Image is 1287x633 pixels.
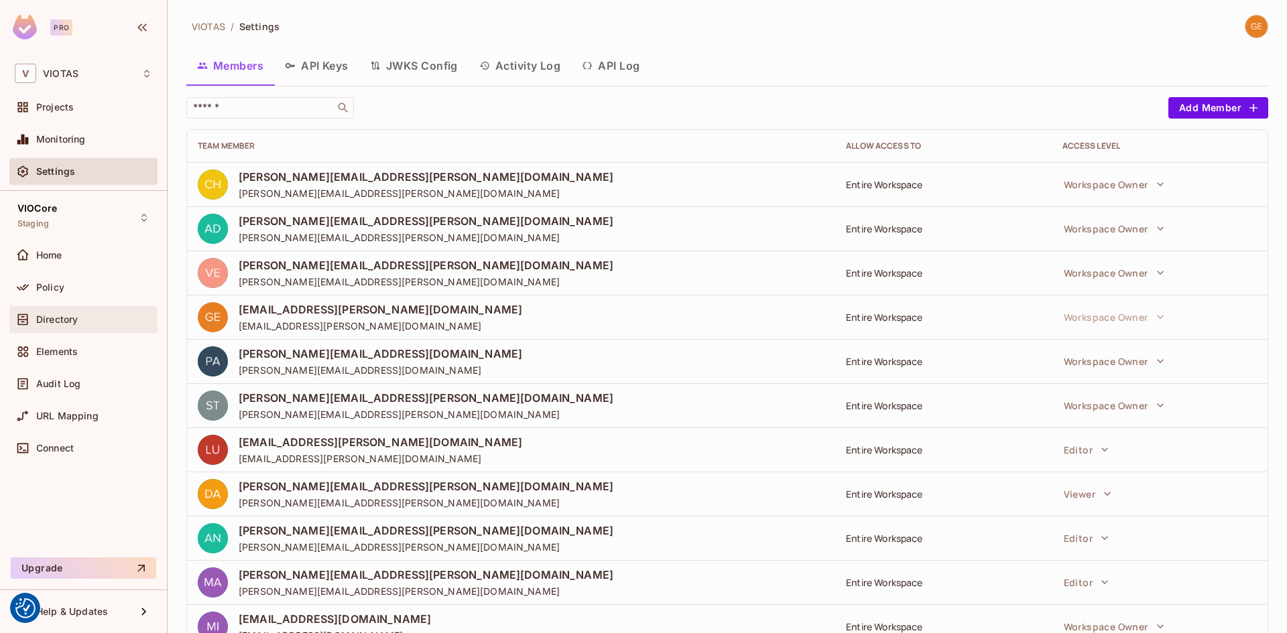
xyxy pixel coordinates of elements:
[239,231,613,244] span: [PERSON_NAME][EMAIL_ADDRESS][PERSON_NAME][DOMAIN_NAME]
[186,49,274,82] button: Members
[239,496,613,509] span: [PERSON_NAME][EMAIL_ADDRESS][PERSON_NAME][DOMAIN_NAME]
[846,267,1040,279] div: Entire Workspace
[571,49,650,82] button: API Log
[239,479,613,494] span: [PERSON_NAME][EMAIL_ADDRESS][PERSON_NAME][DOMAIN_NAME]
[198,302,228,332] img: f7f1051064f588c555c3ff500a46a205
[239,567,613,582] span: [PERSON_NAME][EMAIL_ADDRESS][PERSON_NAME][DOMAIN_NAME]
[198,391,228,421] img: 2c785389385d661991c6d1f98e3e316d
[1057,436,1115,463] button: Editor
[15,64,36,83] span: V
[239,585,613,597] span: [PERSON_NAME][EMAIL_ADDRESS][PERSON_NAME][DOMAIN_NAME]
[36,411,99,421] span: URL Mapping
[36,282,64,293] span: Policy
[15,598,36,618] img: Revisit consent button
[11,557,156,579] button: Upgrade
[239,275,613,288] span: [PERSON_NAME][EMAIL_ADDRESS][PERSON_NAME][DOMAIN_NAME]
[36,606,108,617] span: Help & Updates
[1057,348,1171,374] button: Workspace Owner
[1057,303,1171,330] button: Workspace Owner
[198,169,228,200] img: 5406e53fd201f5a70c1cd117cd2623c0
[198,141,824,151] div: Team Member
[846,222,1040,235] div: Entire Workspace
[36,443,74,453] span: Connect
[1057,171,1171,198] button: Workspace Owner
[198,479,228,509] img: dd68a2a64f3cd875783081561e3e26b9
[1057,259,1171,286] button: Workspace Owner
[239,258,613,273] span: [PERSON_NAME][EMAIL_ADDRESS][PERSON_NAME][DOMAIN_NAME]
[36,346,78,357] span: Elements
[17,203,57,214] span: VIOCore
[36,314,78,325] span: Directory
[1057,215,1171,242] button: Workspace Owner
[239,187,613,200] span: [PERSON_NAME][EMAIL_ADDRESS][PERSON_NAME][DOMAIN_NAME]
[36,378,80,389] span: Audit Log
[469,49,572,82] button: Activity Log
[198,523,228,553] img: 5778a40c2d9f0637ee17c722bb3c8fc9
[239,435,522,449] span: [EMAIL_ADDRESS][PERSON_NAME][DOMAIN_NAME]
[239,452,522,465] span: [EMAIL_ADDRESS][PERSON_NAME][DOMAIN_NAME]
[846,141,1040,151] div: Allow Access to
[198,567,228,597] img: b43df1b4da71fc4b29147cb9f7d6ffa1
[36,134,86,145] span: Monitoring
[50,19,72,36] div: Pro
[846,443,1040,456] div: Entire Workspace
[846,620,1040,633] div: Entire Workspace
[231,20,234,33] li: /
[239,408,613,421] span: [PERSON_NAME][EMAIL_ADDRESS][PERSON_NAME][DOMAIN_NAME]
[239,214,613,228] span: [PERSON_NAME][EMAIL_ADDRESS][PERSON_NAME][DOMAIN_NAME]
[1057,569,1115,595] button: Editor
[846,355,1040,368] div: Entire Workspace
[846,311,1040,324] div: Entire Workspace
[1057,480,1118,507] button: Viewer
[15,598,36,618] button: Consent Preferences
[36,166,75,177] span: Settings
[239,612,431,626] span: [EMAIL_ADDRESS][DOMAIN_NAME]
[846,178,1040,191] div: Entire Workspace
[36,250,62,261] span: Home
[13,15,37,40] img: SReyMgAAAABJRU5ErkJggg==
[43,68,78,79] span: Workspace: VIOTAS
[239,346,522,361] span: [PERSON_NAME][EMAIL_ADDRESS][DOMAIN_NAME]
[198,346,228,376] img: a3ebbebb8d90c5a89ff63f2d423817df
[198,435,228,465] img: 0516ba90a02e3eb4851b989e9eabfbb0
[846,576,1040,589] div: Entire Workspace
[239,302,522,317] span: [EMAIL_ADDRESS][PERSON_NAME][DOMAIN_NAME]
[846,399,1040,412] div: Entire Workspace
[1168,97,1268,119] button: Add Member
[198,258,228,288] img: eb2f94f399b77ff347e20f6ed5ebce76
[1057,392,1171,419] button: Workspace Owner
[239,523,613,538] span: [PERSON_NAME][EMAIL_ADDRESS][PERSON_NAME][DOMAIN_NAME]
[846,532,1040,545] div: Entire Workspace
[274,49,359,82] button: API Keys
[239,391,613,405] span: [PERSON_NAME][EMAIL_ADDRESS][PERSON_NAME][DOMAIN_NAME]
[1062,141,1257,151] div: Access Level
[192,20,225,33] span: VIOTAS
[239,20,280,33] span: Settings
[239,541,613,553] span: [PERSON_NAME][EMAIL_ADDRESS][PERSON_NAME][DOMAIN_NAME]
[1245,15,1268,38] img: gearoid.kirwan@viotas.com
[239,169,613,184] span: [PERSON_NAME][EMAIL_ADDRESS][PERSON_NAME][DOMAIN_NAME]
[17,218,49,229] span: Staging
[36,102,74,113] span: Projects
[846,488,1040,500] div: Entire Workspace
[359,49,469,82] button: JWKS Config
[1057,524,1115,551] button: Editor
[198,214,228,244] img: 9bc5af028c80a401eaa35aea35a0cd06
[239,320,522,332] span: [EMAIL_ADDRESS][PERSON_NAME][DOMAIN_NAME]
[239,364,522,376] span: [PERSON_NAME][EMAIL_ADDRESS][DOMAIN_NAME]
